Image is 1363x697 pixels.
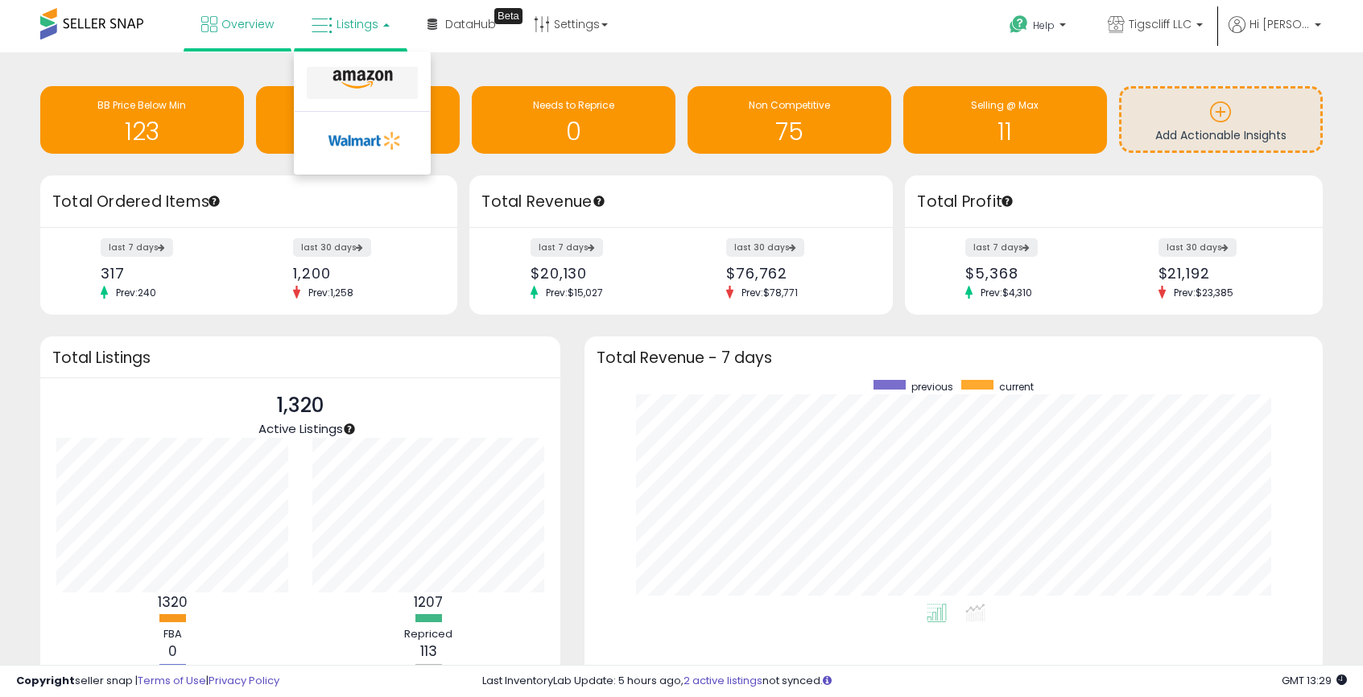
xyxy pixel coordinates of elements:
[726,238,804,257] label: last 30 days
[124,627,221,642] div: FBA
[971,98,1039,112] span: Selling @ Max
[209,673,279,688] a: Privacy Policy
[726,265,865,282] div: $76,762
[1009,14,1029,35] i: Get Help
[1159,265,1295,282] div: $21,192
[52,191,445,213] h3: Total Ordered Items
[965,265,1101,282] div: $5,368
[48,118,236,145] h1: 123
[494,8,522,24] div: Tooltip anchor
[688,86,891,154] a: Non Competitive 75
[481,191,881,213] h3: Total Revenue
[1000,194,1014,208] div: Tooltip anchor
[1155,127,1287,143] span: Add Actionable Insights
[684,673,762,688] a: 2 active listings
[293,238,371,257] label: last 30 days
[337,16,378,32] span: Listings
[911,118,1099,145] h1: 11
[1166,286,1241,299] span: Prev: $23,385
[221,16,274,32] span: Overview
[1033,19,1055,32] span: Help
[1249,16,1310,32] span: Hi [PERSON_NAME]
[342,422,357,436] div: Tooltip anchor
[823,675,832,686] i: Click here to read more about un-synced listings.
[531,265,669,282] div: $20,130
[597,352,1311,364] h3: Total Revenue - 7 days
[420,641,437,661] b: 113
[445,16,496,32] span: DataHub
[414,592,443,612] b: 1207
[16,673,75,688] strong: Copyright
[40,86,244,154] a: BB Price Below Min 123
[538,286,611,299] span: Prev: $15,027
[258,390,343,421] p: 1,320
[480,118,667,145] h1: 0
[592,194,606,208] div: Tooltip anchor
[911,380,953,394] span: previous
[168,641,177,661] b: 0
[973,286,1040,299] span: Prev: $4,310
[696,118,883,145] h1: 75
[749,98,830,112] span: Non Competitive
[1129,16,1192,32] span: Tigscliff LLC
[293,265,429,282] div: 1,200
[482,674,1347,689] div: Last InventoryLab Update: 5 hours ago, not synced.
[258,420,343,437] span: Active Listings
[108,286,164,299] span: Prev: 240
[1159,238,1237,257] label: last 30 days
[917,191,1310,213] h3: Total Profit
[533,98,614,112] span: Needs to Reprice
[733,286,806,299] span: Prev: $78,771
[1229,16,1321,52] a: Hi [PERSON_NAME]
[997,2,1082,52] a: Help
[903,86,1107,154] a: Selling @ Max 11
[138,673,206,688] a: Terms of Use
[264,118,452,145] h1: 2
[380,627,477,642] div: Repriced
[300,286,361,299] span: Prev: 1,258
[256,86,460,154] a: Inventory Age 2
[97,98,186,112] span: BB Price Below Min
[999,380,1034,394] span: current
[158,592,188,612] b: 1320
[101,238,173,257] label: last 7 days
[52,352,548,364] h3: Total Listings
[965,238,1038,257] label: last 7 days
[531,238,603,257] label: last 7 days
[1282,673,1347,688] span: 2025-08-14 13:29 GMT
[101,265,237,282] div: 317
[16,674,279,689] div: seller snap | |
[1121,89,1320,151] a: Add Actionable Insights
[472,86,675,154] a: Needs to Reprice 0
[207,194,221,208] div: Tooltip anchor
